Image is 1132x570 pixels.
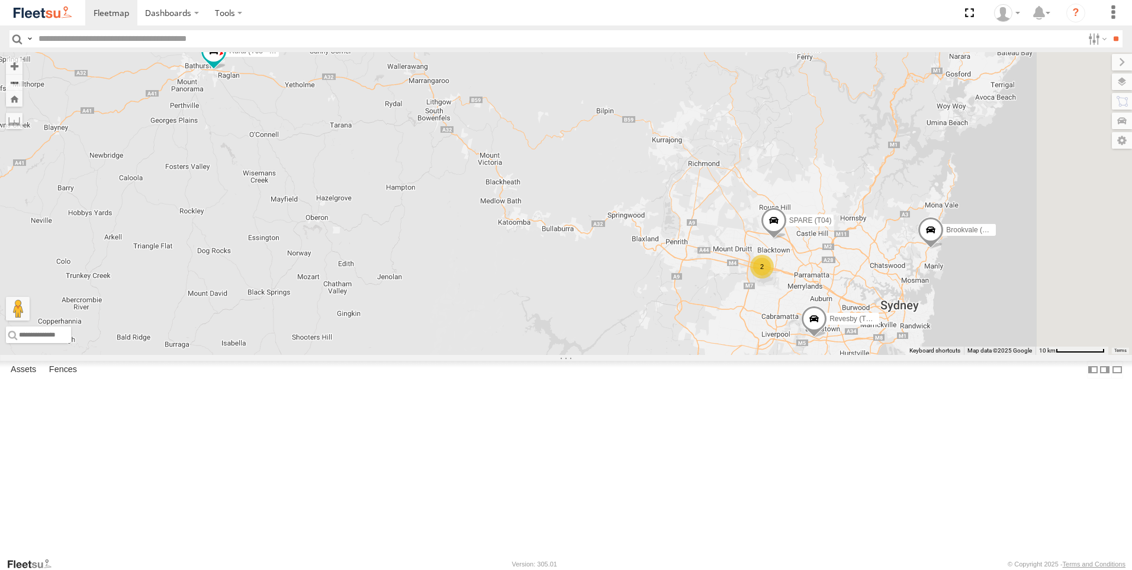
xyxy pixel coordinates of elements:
[909,347,960,355] button: Keyboard shortcuts
[1063,561,1125,568] a: Terms and Conditions
[25,30,34,47] label: Search Query
[967,347,1032,354] span: Map data ©2025 Google
[6,58,22,74] button: Zoom in
[6,74,22,91] button: Zoom out
[1111,361,1123,378] label: Hide Summary Table
[990,4,1024,22] div: Peter Groves
[789,216,832,225] span: SPARE (T04)
[1035,347,1108,355] button: Map Scale: 10 km per 79 pixels
[1039,347,1056,354] span: 10 km
[7,558,61,570] a: Visit our Website
[946,226,1062,234] span: Brookvale (T10 - [PERSON_NAME])
[6,91,22,107] button: Zoom Home
[12,5,73,21] img: fleetsu-logo-horizontal.svg
[750,255,774,278] div: 2
[1112,132,1132,149] label: Map Settings
[1099,361,1111,378] label: Dock Summary Table to the Right
[512,561,557,568] div: Version: 305.01
[5,361,42,378] label: Assets
[6,297,30,321] button: Drag Pegman onto the map to open Street View
[229,47,330,55] span: Rural (T08 - [PERSON_NAME])
[43,361,83,378] label: Fences
[1114,348,1127,353] a: Terms
[1083,30,1109,47] label: Search Filter Options
[1066,4,1085,23] i: ?
[829,315,941,323] span: Revesby (T07 - [PERSON_NAME])
[1087,361,1099,378] label: Dock Summary Table to the Left
[1008,561,1125,568] div: © Copyright 2025 -
[6,113,22,129] label: Measure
